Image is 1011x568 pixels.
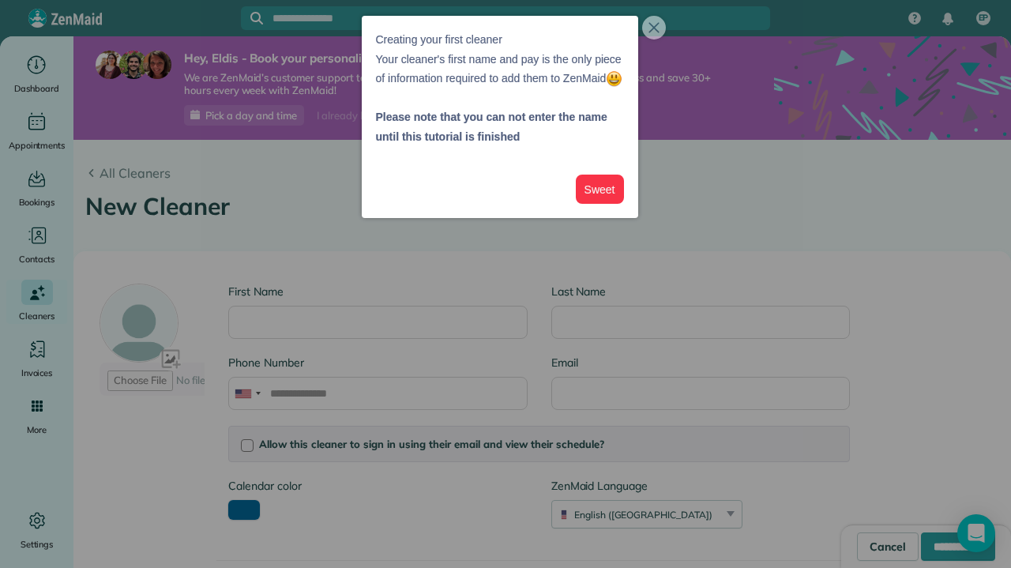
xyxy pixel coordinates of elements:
img: :smiley: [606,70,622,87]
button: close, [642,16,666,39]
p: Creating your first cleaner Your cleaner's first name and pay is the only piece of information re... [376,30,624,88]
div: Creating your first cleanerYour cleaner&amp;#39;s first name and pay is the only piece of informa... [362,16,638,218]
button: Sweet [576,175,624,204]
strong: Please note that you can not enter the name until this tutorial is finished [376,111,607,143]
